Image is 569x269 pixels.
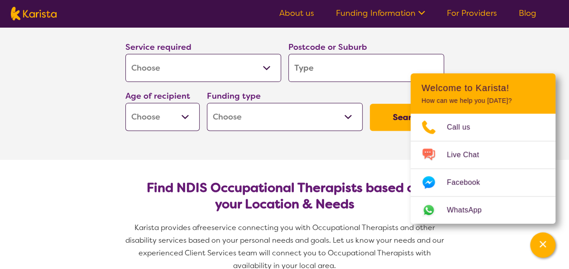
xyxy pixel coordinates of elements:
a: Blog [519,8,536,19]
a: For Providers [447,8,497,19]
a: Funding Information [336,8,425,19]
p: How can we help you [DATE]? [421,97,545,105]
button: Search [370,104,444,131]
span: Call us [447,120,481,134]
img: Karista logo [11,7,57,20]
a: About us [279,8,314,19]
span: Facebook [447,176,491,189]
div: Channel Menu [411,73,555,224]
label: Postcode or Suburb [288,42,367,53]
label: Service required [125,42,191,53]
span: Live Chat [447,148,490,162]
ul: Choose channel [411,114,555,224]
button: Channel Menu [530,232,555,258]
h2: Find NDIS Occupational Therapists based on your Location & Needs [133,180,437,212]
a: Web link opens in a new tab. [411,197,555,224]
label: Funding type [207,91,261,101]
span: free [197,223,211,232]
span: WhatsApp [447,203,492,217]
label: Age of recipient [125,91,190,101]
h2: Welcome to Karista! [421,82,545,93]
span: Karista provides a [134,223,197,232]
input: Type [288,54,444,82]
